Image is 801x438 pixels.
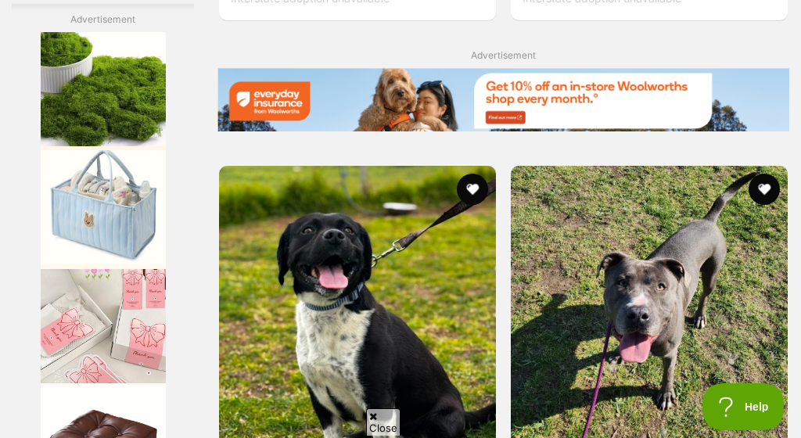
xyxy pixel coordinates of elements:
[471,49,536,61] span: Advertisement
[366,408,400,436] span: Close
[702,383,785,430] iframe: Help Scout Beacon - Open
[217,68,789,135] a: Everyday Insurance promotional banner
[217,68,789,131] img: Everyday Insurance promotional banner
[457,174,488,205] button: favourite
[749,174,780,205] button: favourite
